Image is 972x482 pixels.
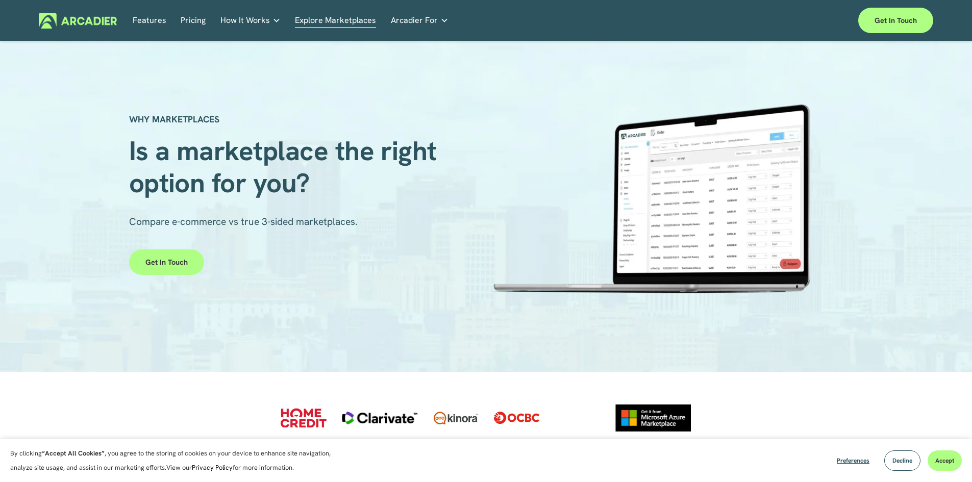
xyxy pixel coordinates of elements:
span: Compare e-commerce vs true 3-sided marketplaces. [129,215,358,228]
img: Arcadier [39,13,117,29]
button: Accept [928,450,962,471]
a: Get in touch [129,249,204,275]
button: Preferences [829,450,877,471]
strong: “Accept All Cookies” [42,449,105,458]
span: Accept [935,456,954,465]
a: Features [133,13,166,29]
a: Explore Marketplaces [295,13,376,29]
a: Pricing [181,13,206,29]
strong: WHY MARKETPLACES [129,113,219,125]
span: Arcadier For [391,13,438,28]
a: Get in touch [858,8,933,33]
button: Decline [884,450,920,471]
a: folder dropdown [391,13,448,29]
p: By clicking , you agree to the storing of cookies on your device to enhance site navigation, anal... [10,446,342,475]
a: folder dropdown [220,13,281,29]
span: How It Works [220,13,270,28]
span: Is a marketplace the right option for you? [129,133,444,200]
a: Privacy Policy [192,463,233,472]
span: Preferences [837,456,869,465]
span: Decline [892,456,912,465]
